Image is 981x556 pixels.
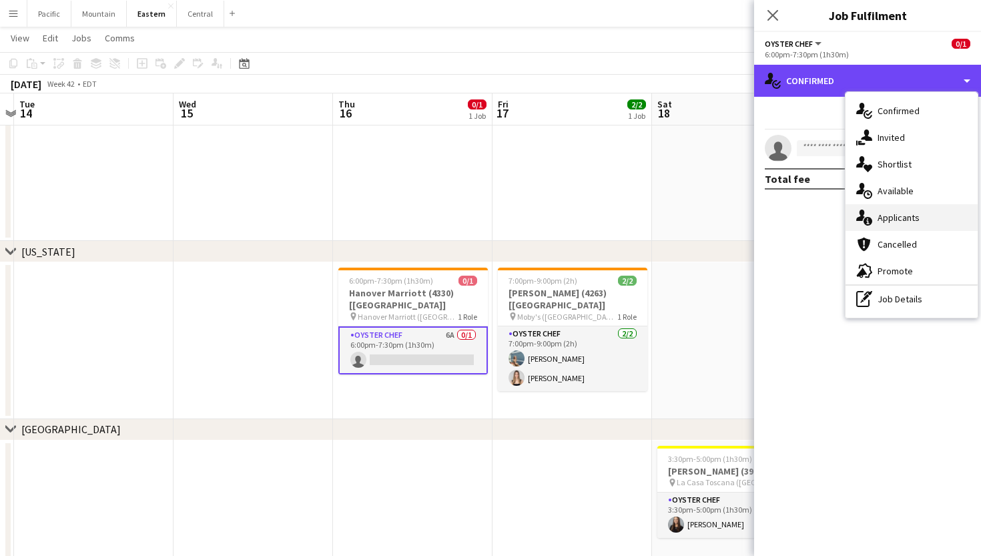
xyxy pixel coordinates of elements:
app-job-card: 6:00pm-7:30pm (1h30m)0/1Hanover Marriott (4330) [[GEOGRAPHIC_DATA]] Hanover Marriott ([GEOGRAPHIC... [338,268,488,374]
span: 2/2 [627,99,646,109]
span: Available [878,185,914,197]
span: Comms [105,32,135,44]
span: Jobs [71,32,91,44]
span: Edit [43,32,58,44]
a: Edit [37,29,63,47]
span: Shortlist [878,158,912,170]
div: [GEOGRAPHIC_DATA] [21,423,121,436]
div: 6:00pm-7:30pm (1h30m) [765,49,970,59]
span: 6:00pm-7:30pm (1h30m) [349,276,433,286]
app-job-card: 3:30pm-5:00pm (1h30m)1/1[PERSON_NAME] (3989) [TAM] La Casa Toscana ([GEOGRAPHIC_DATA][PERSON_NAME... [657,446,807,538]
span: 0/1 [468,99,486,109]
span: 2/2 [618,276,637,286]
span: Cancelled [878,238,917,250]
span: Wed [179,98,196,110]
button: Eastern [127,1,177,27]
app-job-card: 7:00pm-9:00pm (2h)2/2[PERSON_NAME] (4263) [[GEOGRAPHIC_DATA]] Moby's ([GEOGRAPHIC_DATA], [GEOGRAP... [498,268,647,391]
span: View [11,32,29,44]
button: Mountain [71,1,127,27]
span: Week 42 [44,79,77,89]
span: 15 [177,105,196,121]
span: 14 [17,105,35,121]
span: Tue [19,98,35,110]
h3: Hanover Marriott (4330) [[GEOGRAPHIC_DATA]] [338,287,488,311]
span: Hanover Marriott ([GEOGRAPHIC_DATA], [GEOGRAPHIC_DATA]) [358,312,458,322]
span: Promote [878,265,913,277]
span: 17 [496,105,509,121]
span: Sat [657,98,672,110]
span: Moby's ([GEOGRAPHIC_DATA], [GEOGRAPHIC_DATA]) [517,312,617,322]
div: 1 Job [628,111,645,121]
span: 3:30pm-5:00pm (1h30m) [668,454,752,464]
div: Total fee [765,172,810,186]
a: Comms [99,29,140,47]
span: 16 [336,105,355,121]
a: View [5,29,35,47]
h3: [PERSON_NAME] (3989) [TAM] [657,465,807,477]
span: 0/1 [458,276,477,286]
button: Central [177,1,224,27]
span: 1 Role [617,312,637,322]
div: Job Details [846,286,978,312]
span: Thu [338,98,355,110]
span: Confirmed [878,105,920,117]
span: 1 Role [458,312,477,322]
button: Oyster Chef [765,39,824,49]
span: Oyster Chef [765,39,813,49]
span: La Casa Toscana ([GEOGRAPHIC_DATA][PERSON_NAME], [GEOGRAPHIC_DATA]) [677,477,777,487]
span: 18 [655,105,672,121]
a: Jobs [66,29,97,47]
div: [US_STATE] [21,245,75,258]
div: 1 Job [468,111,486,121]
app-card-role: Oyster Chef2/27:00pm-9:00pm (2h)[PERSON_NAME][PERSON_NAME] [498,326,647,391]
app-card-role: Oyster Chef6A0/16:00pm-7:30pm (1h30m) [338,326,488,374]
h3: Job Fulfilment [754,7,981,24]
span: 0/1 [952,39,970,49]
span: Invited [878,131,905,144]
span: Applicants [878,212,920,224]
h3: [PERSON_NAME] (4263) [[GEOGRAPHIC_DATA]] [498,287,647,311]
div: [DATE] [11,77,41,91]
span: Fri [498,98,509,110]
button: Pacific [27,1,71,27]
span: 7:00pm-9:00pm (2h) [509,276,577,286]
app-card-role: Oyster Chef1/13:30pm-5:00pm (1h30m)[PERSON_NAME] [657,493,807,538]
div: Confirmed [754,65,981,97]
div: EDT [83,79,97,89]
